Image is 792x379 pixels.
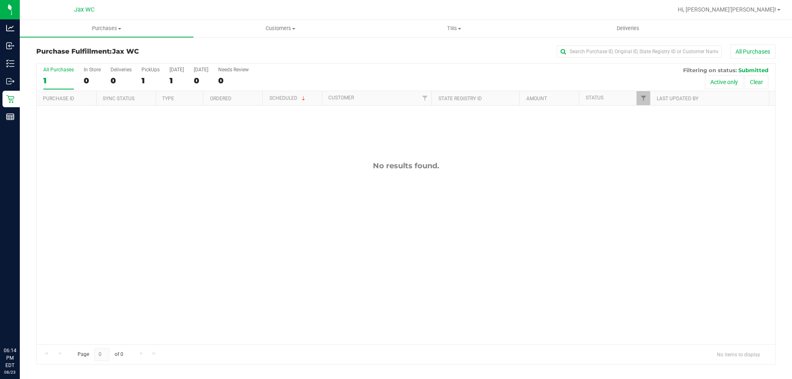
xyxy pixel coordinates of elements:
a: Deliveries [541,20,715,37]
span: Filtering on status: [683,67,737,73]
a: Tills [367,20,541,37]
div: Needs Review [218,67,249,73]
iframe: Resource center [8,313,33,338]
div: PickUps [141,67,160,73]
a: Last Updated By [657,96,698,101]
button: All Purchases [730,45,775,59]
inline-svg: Inventory [6,59,14,68]
span: Deliveries [606,25,651,32]
div: 0 [194,76,208,85]
div: [DATE] [194,67,208,73]
div: 0 [84,76,101,85]
span: Tills [368,25,540,32]
span: Customers [194,25,367,32]
p: 06:14 PM EDT [4,347,16,369]
a: State Registry ID [438,96,482,101]
button: Clear [745,75,768,89]
div: Deliveries [111,67,132,73]
a: Purchases [20,20,193,37]
inline-svg: Analytics [6,24,14,32]
span: Hi, [PERSON_NAME]'[PERSON_NAME]! [678,6,776,13]
span: Jax WC [112,47,139,55]
a: Type [162,96,174,101]
span: Jax WC [74,6,94,13]
p: 08/23 [4,369,16,375]
inline-svg: Outbound [6,77,14,85]
a: Customer [328,95,354,101]
span: Submitted [738,67,768,73]
div: 1 [170,76,184,85]
div: In Store [84,67,101,73]
a: Ordered [210,96,231,101]
div: 0 [111,76,132,85]
inline-svg: Retail [6,95,14,103]
input: Search Purchase ID, Original ID, State Registry ID or Customer Name... [557,45,722,58]
h3: Purchase Fulfillment: [36,48,283,55]
a: Filter [418,91,431,105]
div: 1 [43,76,74,85]
div: All Purchases [43,67,74,73]
div: No results found. [37,161,775,170]
a: Filter [636,91,650,105]
button: Active only [705,75,743,89]
inline-svg: Reports [6,113,14,121]
a: Purchase ID [43,96,74,101]
div: [DATE] [170,67,184,73]
a: Scheduled [269,95,307,101]
div: 0 [218,76,249,85]
span: Page of 0 [71,348,130,361]
div: 1 [141,76,160,85]
span: No items to display [710,348,767,360]
a: Customers [193,20,367,37]
inline-svg: Inbound [6,42,14,50]
a: Sync Status [103,96,134,101]
span: Purchases [20,25,193,32]
a: Amount [526,96,547,101]
a: Status [586,95,603,101]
